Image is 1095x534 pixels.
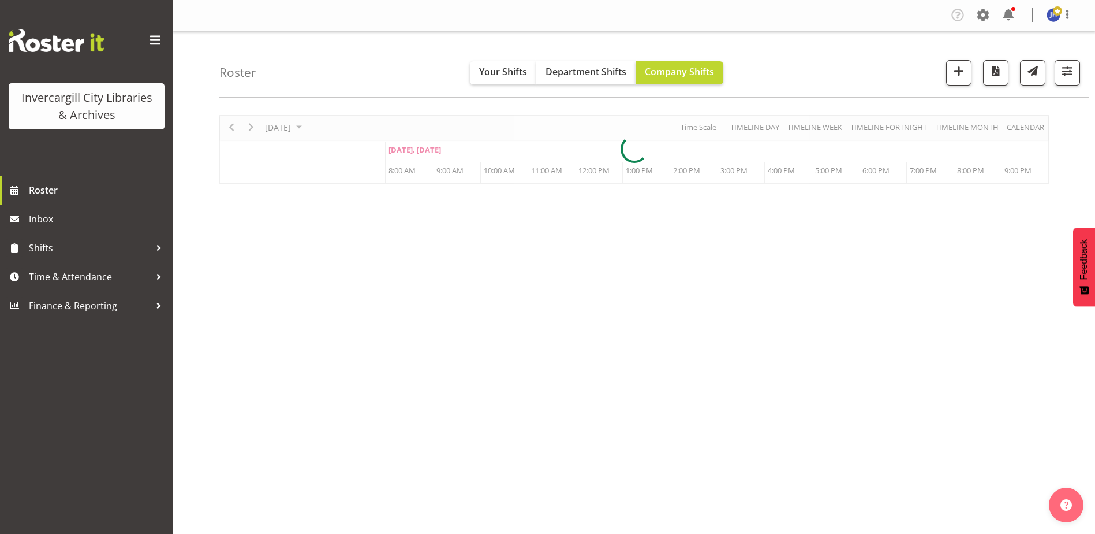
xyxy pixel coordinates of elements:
[983,60,1008,86] button: Download a PDF of the roster for the current day
[470,61,536,84] button: Your Shifts
[1060,499,1072,511] img: help-xxl-2.png
[29,210,167,228] span: Inbox
[946,60,971,86] button: Add a new shift
[219,66,256,79] h4: Roster
[1055,60,1080,86] button: Filter Shifts
[20,89,153,124] div: Invercargill City Libraries & Archives
[29,181,167,199] span: Roster
[536,61,636,84] button: Department Shifts
[29,297,150,314] span: Finance & Reporting
[636,61,723,84] button: Company Shifts
[29,239,150,257] span: Shifts
[1047,8,1060,22] img: jillian-hunter11667.jpg
[1079,239,1089,280] span: Feedback
[479,65,527,78] span: Your Shifts
[1020,60,1045,86] button: Send a list of all shifts for the selected filtered period to all rostered employees.
[545,65,626,78] span: Department Shifts
[1073,228,1095,306] button: Feedback - Show survey
[645,65,714,78] span: Company Shifts
[29,268,150,285] span: Time & Attendance
[9,29,104,52] img: Rosterit website logo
